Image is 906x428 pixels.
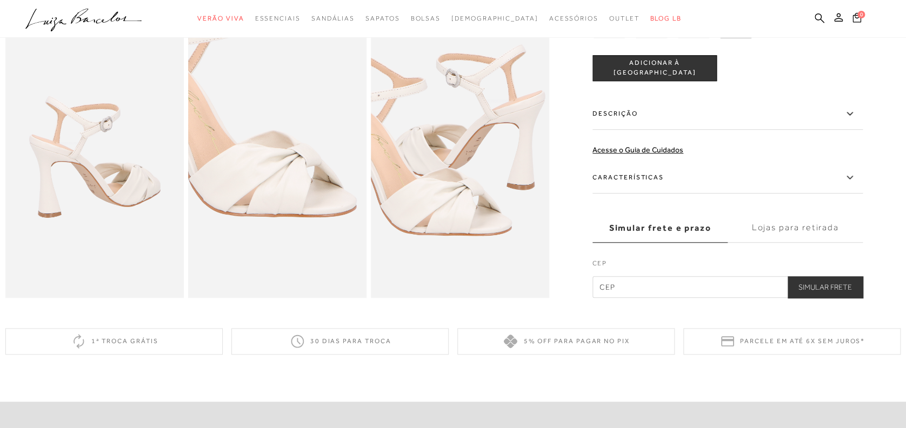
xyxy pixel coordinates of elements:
button: ADICIONAR À [GEOGRAPHIC_DATA] [592,55,717,81]
div: Parcele em até 6x sem juros* [683,328,901,355]
label: Características [592,162,863,193]
span: Essenciais [255,15,300,22]
a: categoryNavScreenReaderText [549,9,598,29]
span: Outlet [609,15,639,22]
a: categoryNavScreenReaderText [255,9,300,29]
label: Simular frete e prazo [592,213,728,242]
div: 1ª troca grátis [5,328,223,355]
input: CEP [592,276,863,298]
div: 5% off para pagar no PIX [457,328,675,355]
span: 0 [857,11,865,18]
span: BLOG LB [650,15,681,22]
span: Acessórios [549,15,598,22]
a: categoryNavScreenReaderText [311,9,355,29]
span: Sandálias [311,15,355,22]
span: Sapatos [365,15,399,22]
img: image [5,30,184,298]
a: BLOG LB [650,9,681,29]
img: image [188,30,367,298]
label: Lojas para retirada [728,213,863,242]
span: ADICIONAR À [GEOGRAPHIC_DATA] [593,58,716,77]
span: Bolsas [410,15,441,22]
button: Simular Frete [788,276,863,298]
label: CEP [592,258,863,273]
a: noSubCategoriesText [451,9,538,29]
a: categoryNavScreenReaderText [410,9,441,29]
img: image [371,30,549,298]
a: categoryNavScreenReaderText [365,9,399,29]
label: Descrição [592,98,863,129]
div: 30 dias para troca [231,328,449,355]
span: Verão Viva [197,15,244,22]
a: Acesse o Guia de Cuidados [592,145,683,153]
a: categoryNavScreenReaderText [197,9,244,29]
button: 0 [849,12,864,26]
span: [DEMOGRAPHIC_DATA] [451,15,538,22]
a: categoryNavScreenReaderText [609,9,639,29]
